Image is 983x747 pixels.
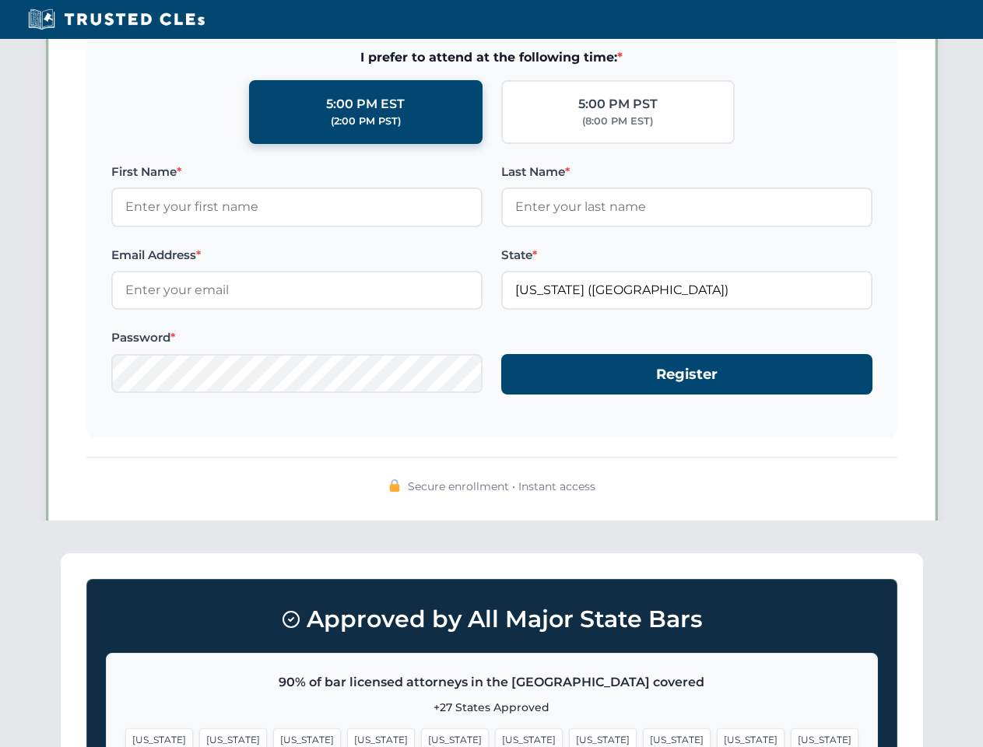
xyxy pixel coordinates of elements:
[326,94,405,114] div: 5:00 PM EST
[501,354,872,395] button: Register
[111,188,483,226] input: Enter your first name
[408,478,595,495] span: Secure enrollment • Instant access
[331,114,401,129] div: (2:00 PM PST)
[582,114,653,129] div: (8:00 PM EST)
[501,246,872,265] label: State
[501,163,872,181] label: Last Name
[125,699,858,716] p: +27 States Approved
[111,328,483,347] label: Password
[111,163,483,181] label: First Name
[578,94,658,114] div: 5:00 PM PST
[111,246,483,265] label: Email Address
[388,479,401,492] img: 🔒
[501,188,872,226] input: Enter your last name
[23,8,209,31] img: Trusted CLEs
[501,271,872,310] input: Arizona (AZ)
[111,271,483,310] input: Enter your email
[106,598,878,640] h3: Approved by All Major State Bars
[125,672,858,693] p: 90% of bar licensed attorneys in the [GEOGRAPHIC_DATA] covered
[111,47,872,68] span: I prefer to attend at the following time:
